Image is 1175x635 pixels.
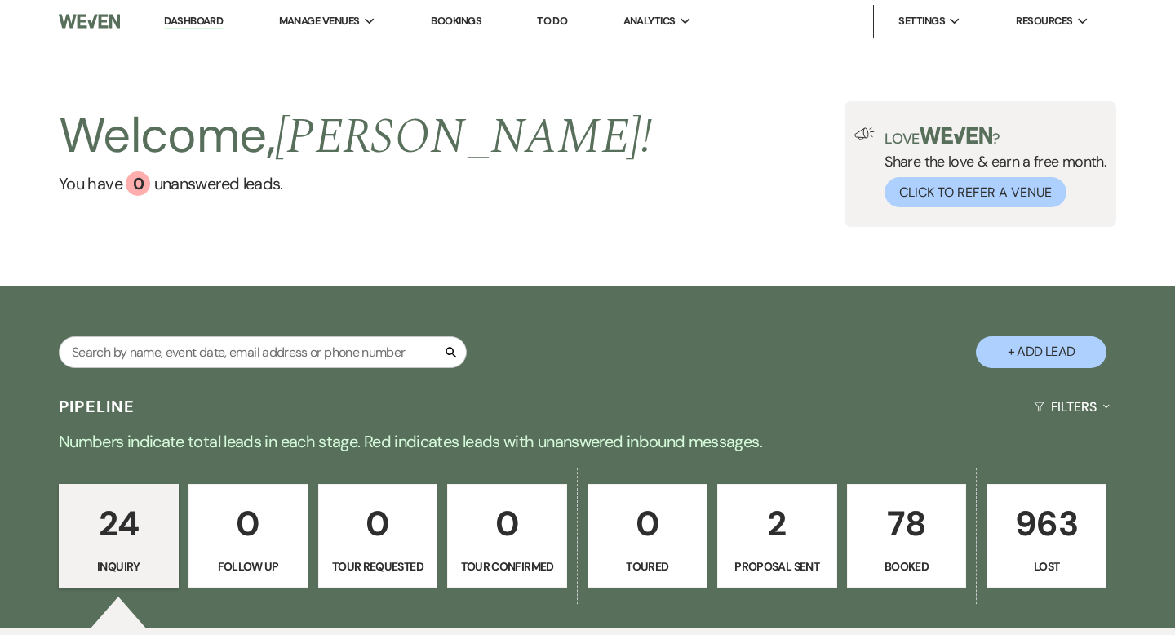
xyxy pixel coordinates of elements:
[188,484,308,588] a: 0Follow Up
[431,14,481,28] a: Bookings
[279,13,360,29] span: Manage Venues
[126,171,150,196] div: 0
[728,496,827,551] p: 2
[458,557,556,575] p: Tour Confirmed
[59,101,652,171] h2: Welcome,
[447,484,567,588] a: 0Tour Confirmed
[59,395,135,418] h3: Pipeline
[920,127,992,144] img: weven-logo-green.svg
[875,127,1106,207] div: Share the love & earn a free month.
[898,13,945,29] span: Settings
[847,484,967,588] a: 78Booked
[329,557,428,575] p: Tour Requested
[598,496,697,551] p: 0
[318,484,438,588] a: 0Tour Requested
[587,484,707,588] a: 0Toured
[1016,13,1072,29] span: Resources
[164,14,223,29] a: Dashboard
[885,177,1066,207] button: Click to Refer a Venue
[458,496,556,551] p: 0
[59,336,467,368] input: Search by name, event date, email address or phone number
[976,336,1106,368] button: + Add Lead
[1027,385,1116,429] button: Filters
[997,496,1096,551] p: 963
[987,484,1106,588] a: 963Lost
[69,557,168,575] p: Inquiry
[275,100,652,175] span: [PERSON_NAME] !
[59,484,179,588] a: 24Inquiry
[69,496,168,551] p: 24
[59,171,652,196] a: You have 0 unanswered leads.
[728,557,827,575] p: Proposal Sent
[717,484,837,588] a: 2Proposal Sent
[59,4,120,38] img: Weven Logo
[199,557,298,575] p: Follow Up
[858,557,956,575] p: Booked
[858,496,956,551] p: 78
[329,496,428,551] p: 0
[854,127,875,140] img: loud-speaker-illustration.svg
[885,127,1106,146] p: Love ?
[997,557,1096,575] p: Lost
[598,557,697,575] p: Toured
[537,14,567,28] a: To Do
[623,13,676,29] span: Analytics
[199,496,298,551] p: 0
